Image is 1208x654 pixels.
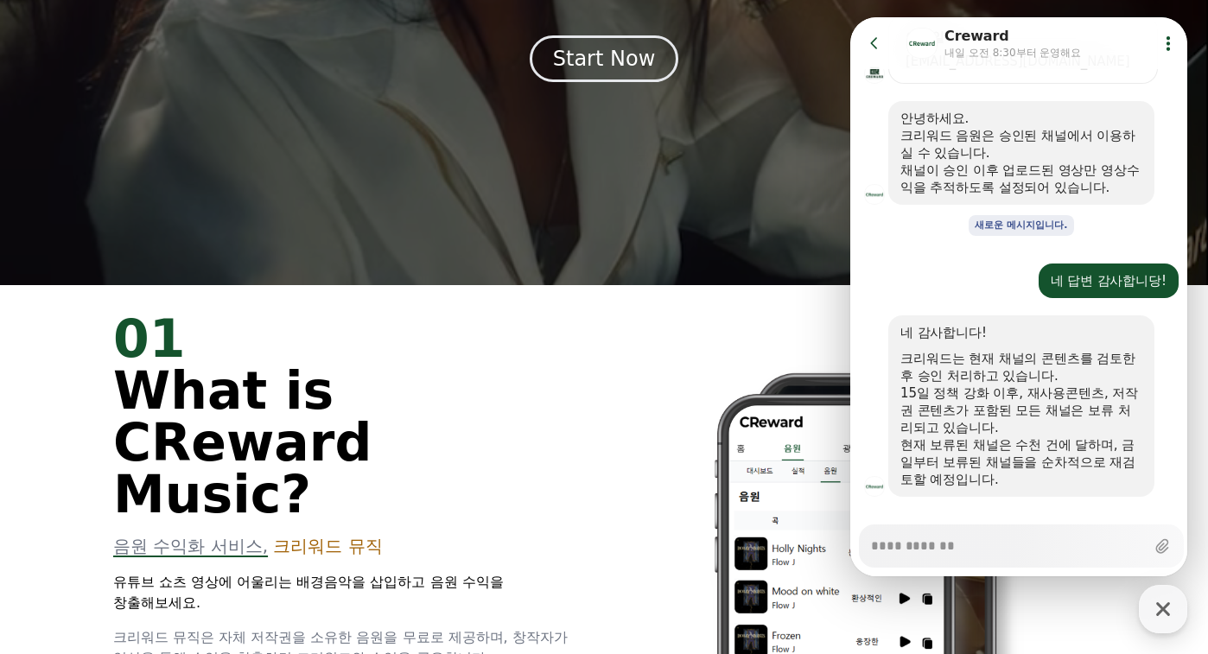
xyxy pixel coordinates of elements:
[850,17,1187,576] iframe: Channel chat
[530,53,679,69] a: Start Now
[113,536,268,556] span: 음원 수익화 서비스,
[113,313,583,365] div: 01
[273,536,382,556] span: 크리워드 뮤직
[113,572,583,613] p: 유튜브 쇼츠 영상에 어울리는 배경음악을 삽입하고 음원 수익을 창출해보세요.
[530,35,679,82] button: Start Now
[553,45,656,73] div: Start Now
[113,360,372,524] span: What is CReward Music?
